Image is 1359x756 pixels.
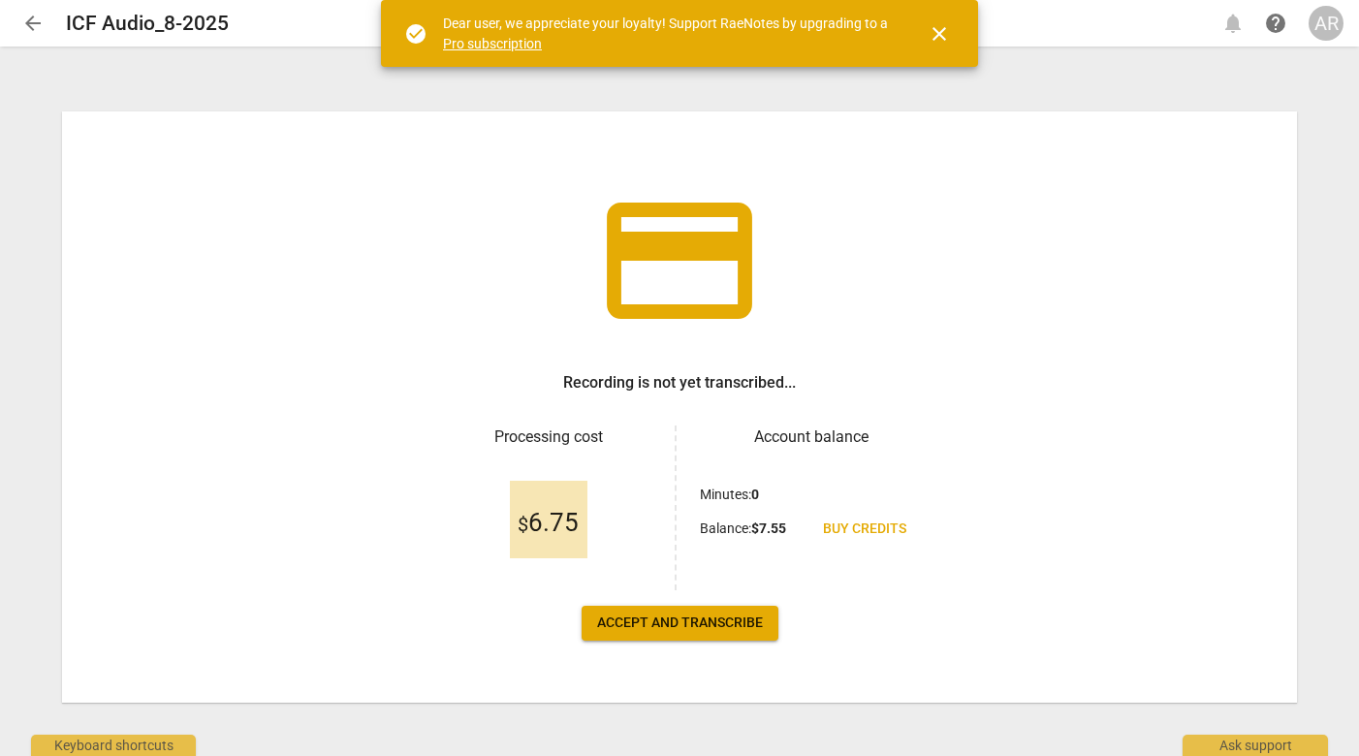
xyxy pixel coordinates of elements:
span: help [1264,12,1287,35]
p: Balance : [700,519,786,539]
a: Help [1258,6,1293,41]
div: Ask support [1183,735,1328,756]
span: check_circle [404,22,427,46]
h3: Account balance [700,425,922,449]
button: AR [1309,6,1343,41]
button: Accept and transcribe [582,606,778,641]
a: Buy credits [807,512,922,547]
div: Dear user, we appreciate your loyalty! Support RaeNotes by upgrading to a [443,14,893,53]
p: Minutes : [700,485,759,505]
span: Accept and transcribe [597,614,763,633]
h3: Recording is not yet transcribed... [563,371,796,394]
span: $ [518,513,528,536]
span: close [928,22,951,46]
span: 6.75 [518,509,579,538]
div: Keyboard shortcuts [31,735,196,756]
h2: ICF Audio_8-2025 [66,12,229,36]
h3: Processing cost [437,425,659,449]
button: Close [916,11,963,57]
span: arrow_back [21,12,45,35]
a: Pro subscription [443,36,542,51]
span: credit_card [592,173,767,348]
b: $ 7.55 [751,520,786,536]
b: 0 [751,487,759,502]
span: Buy credits [823,520,906,539]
